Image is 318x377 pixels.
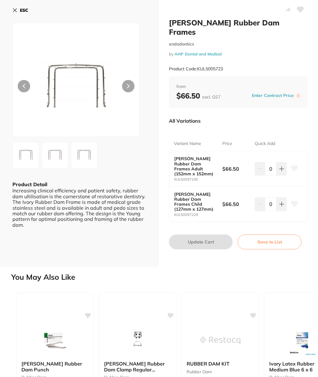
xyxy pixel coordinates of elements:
[117,325,158,356] img: Kulzer Ivory Rubber Dam Clamp Regular Molar 4
[174,178,222,182] small: KUL50057230
[202,94,220,100] span: excl. GST
[20,7,28,13] b: ESC
[250,93,296,99] button: Enter Contract Price
[176,91,220,100] b: $66.50
[174,156,218,176] b: [PERSON_NAME] Rubber Dam Frames Adult (152mm x 152mm)
[44,144,66,166] img: Zy02MzA4Nw
[73,144,95,166] img: Zy02MzA4OA
[174,192,218,212] b: [PERSON_NAME] Rubber Dam Frames Child (127mm x 127mm)
[12,181,47,187] b: Product Detail
[175,51,222,56] a: AHP Dental and Medical
[169,235,233,249] button: Update Cart
[174,141,201,147] p: Variant Name
[169,66,223,72] small: Product Code: KUL5005723
[174,213,222,217] small: KUL50057229
[35,325,75,356] img: Kulzer Ivory Rubber Dam Punch
[12,5,28,15] button: ESC
[238,235,302,249] button: Save to List
[15,144,37,166] img: Zy02MzA4Ng
[222,141,232,147] p: Price
[12,188,147,228] div: Increasing clinical efficiency and patient safety, rubber dam ultilisation is the cornerstone of ...
[38,39,114,137] img: Zy02MzA4Ng
[296,93,301,98] label: i
[169,118,201,124] p: All Variations
[169,52,308,56] small: by
[222,165,251,172] b: $66.50
[176,84,301,90] span: from
[169,42,308,47] small: endodontics
[169,18,308,37] h2: [PERSON_NAME] Rubber Dam Frames
[200,325,240,356] img: RUBBER DAM KIT
[11,273,316,282] h2: You May Also Like
[255,141,275,147] p: Quick Add
[222,201,251,208] b: $66.50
